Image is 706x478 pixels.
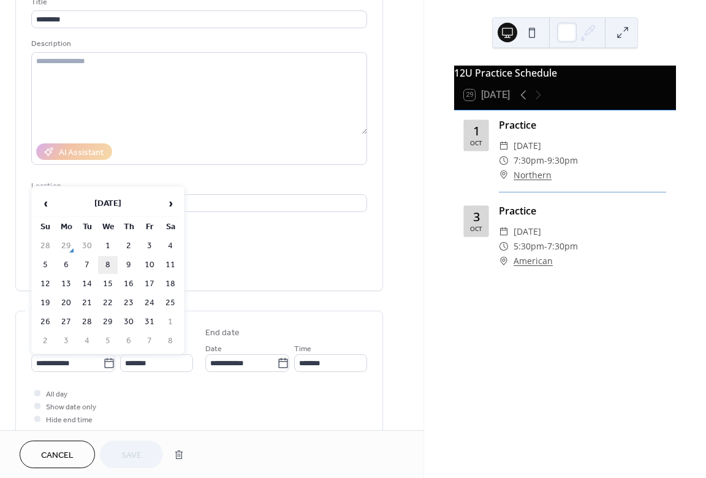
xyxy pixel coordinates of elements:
[547,153,578,168] span: 9:30pm
[499,138,509,153] div: ​
[98,275,118,293] td: 15
[56,256,76,274] td: 6
[514,239,544,254] span: 5:30pm
[161,332,180,350] td: 8
[499,153,509,168] div: ​
[56,294,76,312] td: 20
[470,140,482,146] div: Oct
[161,256,180,274] td: 11
[31,180,365,192] div: Location
[98,256,118,274] td: 8
[56,332,76,350] td: 3
[161,237,180,255] td: 4
[140,275,159,293] td: 17
[46,414,93,427] span: Hide end time
[470,226,482,232] div: Oct
[161,218,180,236] th: Sa
[514,224,541,239] span: [DATE]
[77,237,97,255] td: 30
[36,256,55,274] td: 5
[36,191,55,216] span: ‹
[36,218,55,236] th: Su
[36,294,55,312] td: 19
[36,332,55,350] td: 2
[514,153,544,168] span: 7:30pm
[140,237,159,255] td: 3
[41,449,74,462] span: Cancel
[119,332,139,350] td: 6
[161,191,180,216] span: ›
[499,254,509,268] div: ​
[140,256,159,274] td: 10
[140,313,159,331] td: 31
[161,275,180,293] td: 18
[119,237,139,255] td: 2
[77,294,97,312] td: 21
[499,203,666,218] div: Practice
[119,275,139,293] td: 16
[56,237,76,255] td: 29
[119,218,139,236] th: Th
[46,388,67,401] span: All day
[499,224,509,239] div: ​
[31,37,365,50] div: Description
[499,118,666,132] div: Practice
[98,313,118,331] td: 29
[205,327,240,340] div: End date
[77,275,97,293] td: 14
[514,138,541,153] span: [DATE]
[36,237,55,255] td: 28
[544,239,547,254] span: -
[36,275,55,293] td: 12
[514,254,553,268] a: American
[77,218,97,236] th: Tu
[119,294,139,312] td: 23
[544,153,547,168] span: -
[499,239,509,254] div: ​
[20,441,95,468] button: Cancel
[161,313,180,331] td: 1
[161,294,180,312] td: 25
[140,294,159,312] td: 24
[56,218,76,236] th: Mo
[140,218,159,236] th: Fr
[98,237,118,255] td: 1
[36,313,55,331] td: 26
[46,401,96,414] span: Show date only
[98,332,118,350] td: 5
[140,332,159,350] td: 7
[294,343,311,355] span: Time
[56,313,76,331] td: 27
[514,168,552,183] a: Northern
[77,313,97,331] td: 28
[56,275,76,293] td: 13
[473,211,480,223] div: 3
[98,218,118,236] th: We
[119,256,139,274] td: 9
[77,256,97,274] td: 7
[98,294,118,312] td: 22
[547,239,578,254] span: 7:30pm
[454,66,676,80] div: 12U Practice Schedule
[119,313,139,331] td: 30
[473,125,480,137] div: 1
[499,168,509,183] div: ​
[56,191,159,217] th: [DATE]
[77,332,97,350] td: 4
[205,343,222,355] span: Date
